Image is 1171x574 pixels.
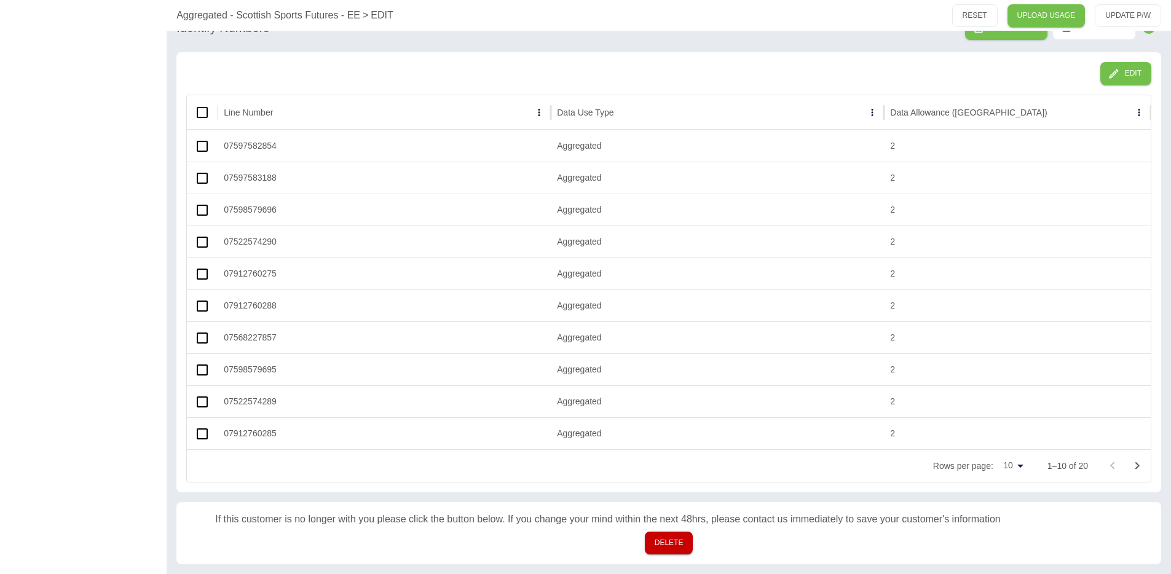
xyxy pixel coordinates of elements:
[551,130,884,162] div: Aggregated
[218,194,551,226] div: 07598579696
[645,532,693,554] button: DELETE
[551,353,884,385] div: Aggregated
[1007,4,1086,27] a: UPLOAD USAGE
[218,353,551,385] div: 07598579695
[1100,62,1151,85] button: Edit
[933,460,993,472] p: Rows per page:
[551,226,884,258] div: Aggregated
[371,8,393,23] a: EDIT
[557,108,613,117] div: Data Use Type
[218,258,551,289] div: 07912760275
[1095,4,1161,27] button: UPDATE P/W
[1130,104,1148,121] button: Data Allowance (GB) column menu
[218,289,551,321] div: 07912760288
[884,321,1151,353] div: 2
[952,4,998,27] button: RESET
[1125,454,1149,478] button: Go to next page
[186,512,1151,532] div: If this customer is no longer with you please click the button below. If you change your mind wit...
[551,321,884,353] div: Aggregated
[530,104,548,121] button: Line Number column menu
[998,457,1028,474] div: 10
[224,108,273,117] div: Line Number
[551,289,884,321] div: Aggregated
[218,162,551,194] div: 07597583188
[890,108,1047,117] div: Data Allowance ([GEOGRAPHIC_DATA])
[1047,460,1088,472] p: 1–10 of 20
[218,417,551,449] div: 07912760285
[884,258,1151,289] div: 2
[884,417,1151,449] div: 2
[551,194,884,226] div: Aggregated
[864,104,881,121] button: Data Use Type column menu
[218,321,551,353] div: 07568227857
[363,8,368,23] p: >
[884,385,1151,417] div: 2
[218,130,551,162] div: 07597582854
[884,353,1151,385] div: 2
[551,258,884,289] div: Aggregated
[884,194,1151,226] div: 2
[551,385,884,417] div: Aggregated
[218,226,551,258] div: 07522574290
[551,162,884,194] div: Aggregated
[176,8,360,23] a: Aggregated - Scottish Sports Futures - EE
[551,417,884,449] div: Aggregated
[218,385,551,417] div: 07522574289
[884,130,1151,162] div: 2
[884,289,1151,321] div: 2
[884,162,1151,194] div: 2
[884,226,1151,258] div: 2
